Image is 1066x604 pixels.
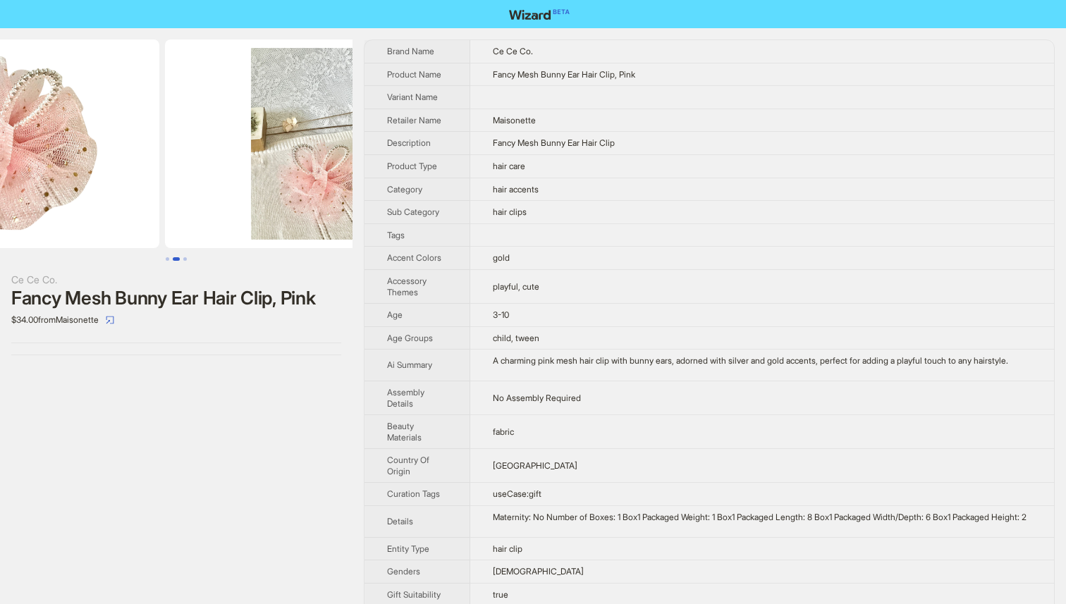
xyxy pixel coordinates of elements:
span: Ce Ce Co. [493,46,533,56]
span: fabric [493,426,514,437]
span: [DEMOGRAPHIC_DATA] [493,566,584,577]
span: gold [493,252,510,263]
div: Ce Ce Co. [11,272,341,288]
button: Go to slide 1 [166,257,169,261]
button: Go to slide 3 [183,257,187,261]
div: Maternity: No Number of Boxes: 1 Box1 Packaged Weight: 1 Box1 Packaged Length: 8 Box1 Packaged Wi... [493,512,1031,523]
span: Entity Type [387,543,429,554]
span: Fancy Mesh Bunny Ear Hair Clip, Pink [493,69,635,80]
span: hair clip [493,543,522,554]
span: true [493,589,508,600]
span: Accent Colors [387,252,441,263]
span: Description [387,137,431,148]
span: Accessory Themes [387,276,427,297]
span: Variant Name [387,92,438,102]
span: hair clips [493,207,527,217]
span: Product Type [387,161,437,171]
span: Fancy Mesh Bunny Ear Hair Clip [493,137,615,148]
span: Genders [387,566,420,577]
span: select [106,316,114,324]
div: A charming pink mesh hair clip with bunny ears, adorned with silver and gold accents, perfect for... [493,355,1031,366]
span: hair accents [493,184,539,195]
span: No Assembly Required [493,393,581,403]
span: Age [387,309,403,320]
span: [GEOGRAPHIC_DATA] [493,460,577,471]
div: Fancy Mesh Bunny Ear Hair Clip, Pink [11,288,341,309]
button: Go to slide 2 [173,257,180,261]
span: useCase:gift [493,488,541,499]
span: Sub Category [387,207,439,217]
span: Beauty Materials [387,421,422,443]
span: child, tween [493,333,539,343]
span: hair care [493,161,525,171]
span: Tags [387,230,405,240]
span: Product Name [387,69,441,80]
img: Fancy Mesh Bunny Ear Hair Clip, Pink image 2 [165,39,481,248]
span: Age Groups [387,333,433,343]
span: Assembly Details [387,387,424,409]
span: Retailer Name [387,115,441,125]
span: Gift Suitability [387,589,441,600]
span: 3-10 [493,309,509,320]
span: Ai Summary [387,359,432,370]
span: Details [387,516,413,526]
span: Category [387,184,422,195]
span: playful, cute [493,281,539,292]
span: Country Of Origin [387,455,429,476]
span: Maisonette [493,115,536,125]
div: $34.00 from Maisonette [11,309,341,331]
span: Curation Tags [387,488,440,499]
span: Brand Name [387,46,434,56]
